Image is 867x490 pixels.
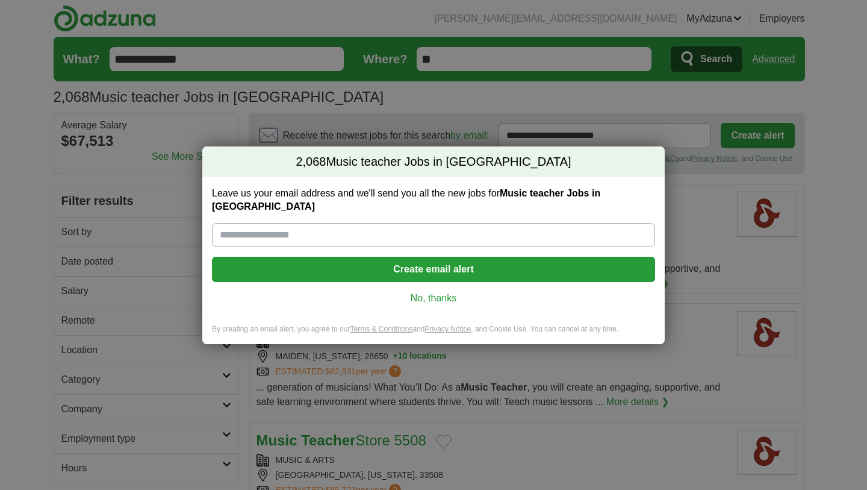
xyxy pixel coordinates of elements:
span: 2,068 [296,154,326,171]
label: Leave us your email address and we'll send you all the new jobs for [212,187,655,213]
a: Privacy Notice [425,325,471,333]
h2: Music teacher Jobs in [GEOGRAPHIC_DATA] [202,146,665,178]
div: By creating an email alert, you agree to our and , and Cookie Use. You can cancel at any time. [202,324,665,344]
button: Create email alert [212,257,655,282]
a: Terms & Conditions [350,325,412,333]
a: No, thanks [222,292,645,305]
